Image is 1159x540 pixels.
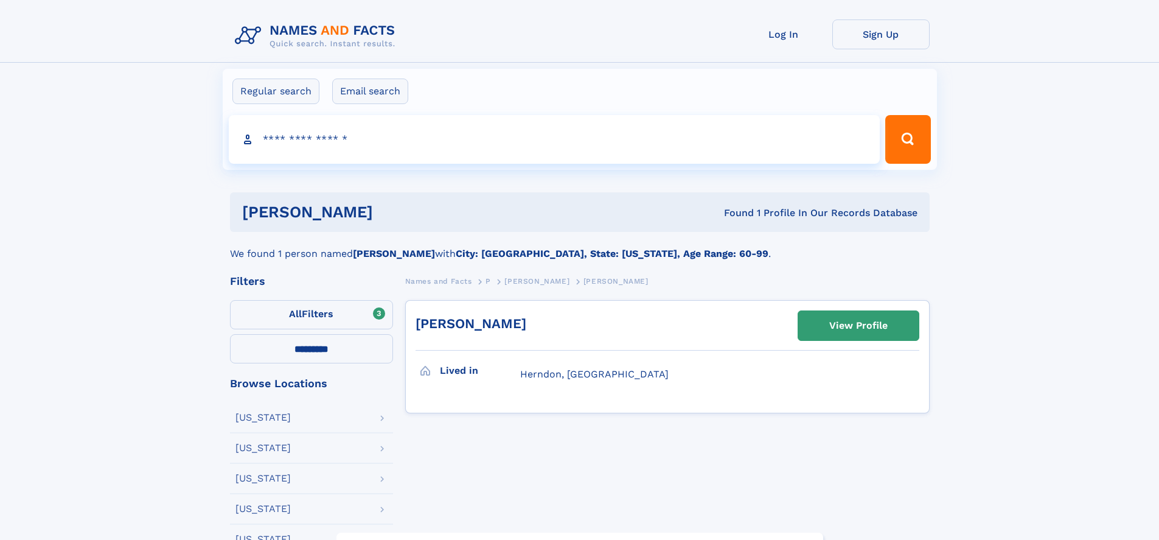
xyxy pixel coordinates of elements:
[230,19,405,52] img: Logo Names and Facts
[235,474,291,483] div: [US_STATE]
[230,300,393,329] label: Filters
[230,276,393,287] div: Filters
[832,19,930,49] a: Sign Up
[353,248,435,259] b: [PERSON_NAME]
[486,273,491,289] a: P
[230,232,930,261] div: We found 1 person named with .
[405,273,472,289] a: Names and Facts
[504,277,569,286] span: [PERSON_NAME]
[235,504,291,514] div: [US_STATE]
[440,360,520,381] h3: Lived in
[504,273,569,289] a: [PERSON_NAME]
[520,368,669,380] span: Herndon, [GEOGRAPHIC_DATA]
[735,19,832,49] a: Log In
[230,378,393,389] div: Browse Locations
[885,115,930,164] button: Search Button
[416,316,526,331] a: [PERSON_NAME]
[229,115,880,164] input: search input
[456,248,768,259] b: City: [GEOGRAPHIC_DATA], State: [US_STATE], Age Range: 60-99
[583,277,649,286] span: [PERSON_NAME]
[232,79,319,104] label: Regular search
[332,79,408,104] label: Email search
[235,443,291,453] div: [US_STATE]
[798,311,919,340] a: View Profile
[289,308,302,320] span: All
[486,277,491,286] span: P
[242,205,549,220] h1: [PERSON_NAME]
[548,206,917,220] div: Found 1 Profile In Our Records Database
[829,312,888,340] div: View Profile
[235,413,291,423] div: [US_STATE]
